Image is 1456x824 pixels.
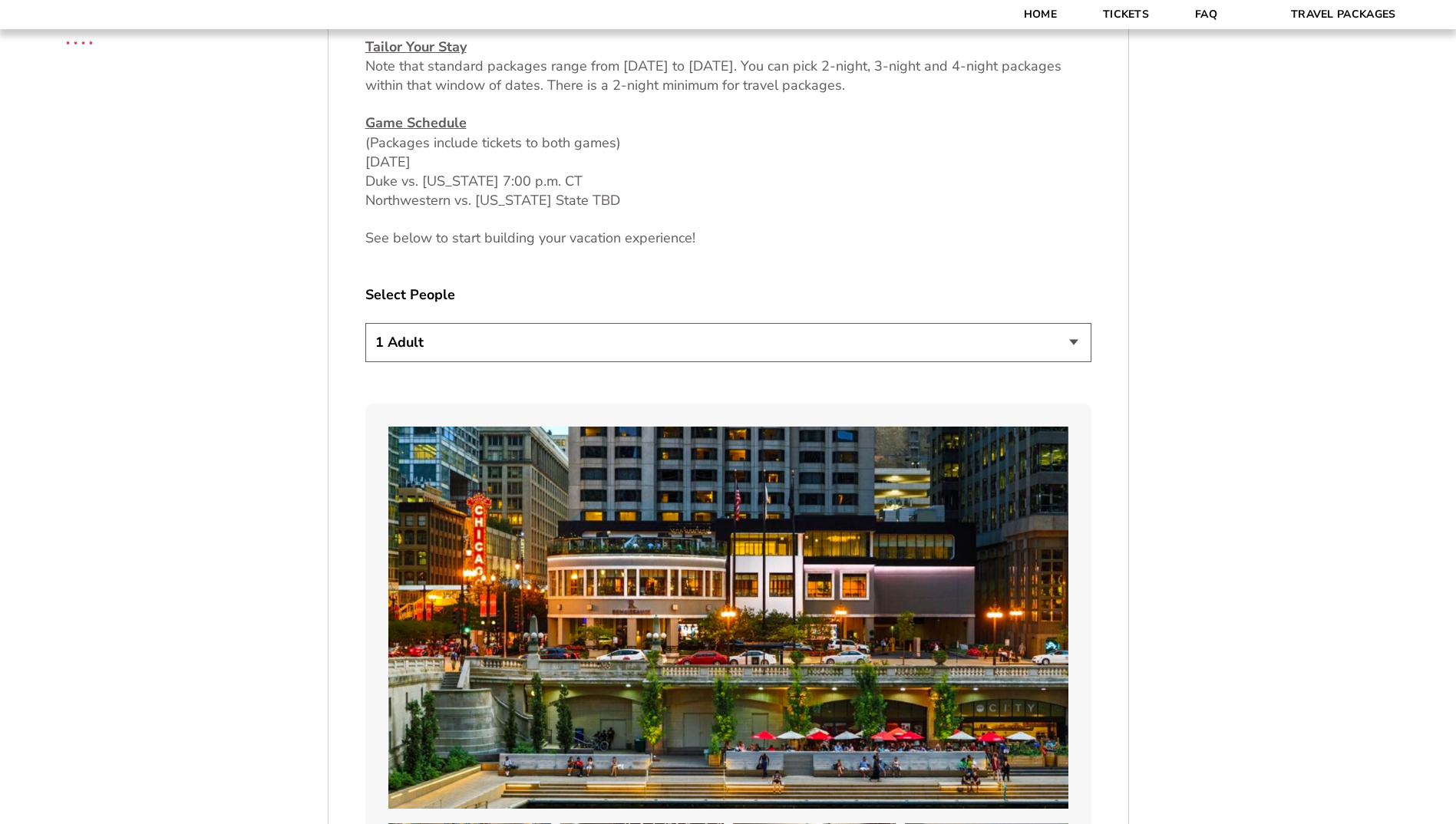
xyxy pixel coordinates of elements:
span: See below to start building your vacation experience! [365,229,695,247]
p: Note that standard packages range from [DATE] to [DATE]. You can pick 2-night, 3-night and 4-nigh... [365,38,1091,96]
u: Tailor Your Stay [365,38,467,56]
p: (Packages include tickets to both games) [DATE] Duke vs. [US_STATE] 7:00 p.m. CT Northwestern vs.... [365,114,1091,210]
u: Game Schedule [365,114,467,132]
label: Select People [365,285,1091,305]
img: CBS Sports Thanksgiving Classic [46,8,113,74]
